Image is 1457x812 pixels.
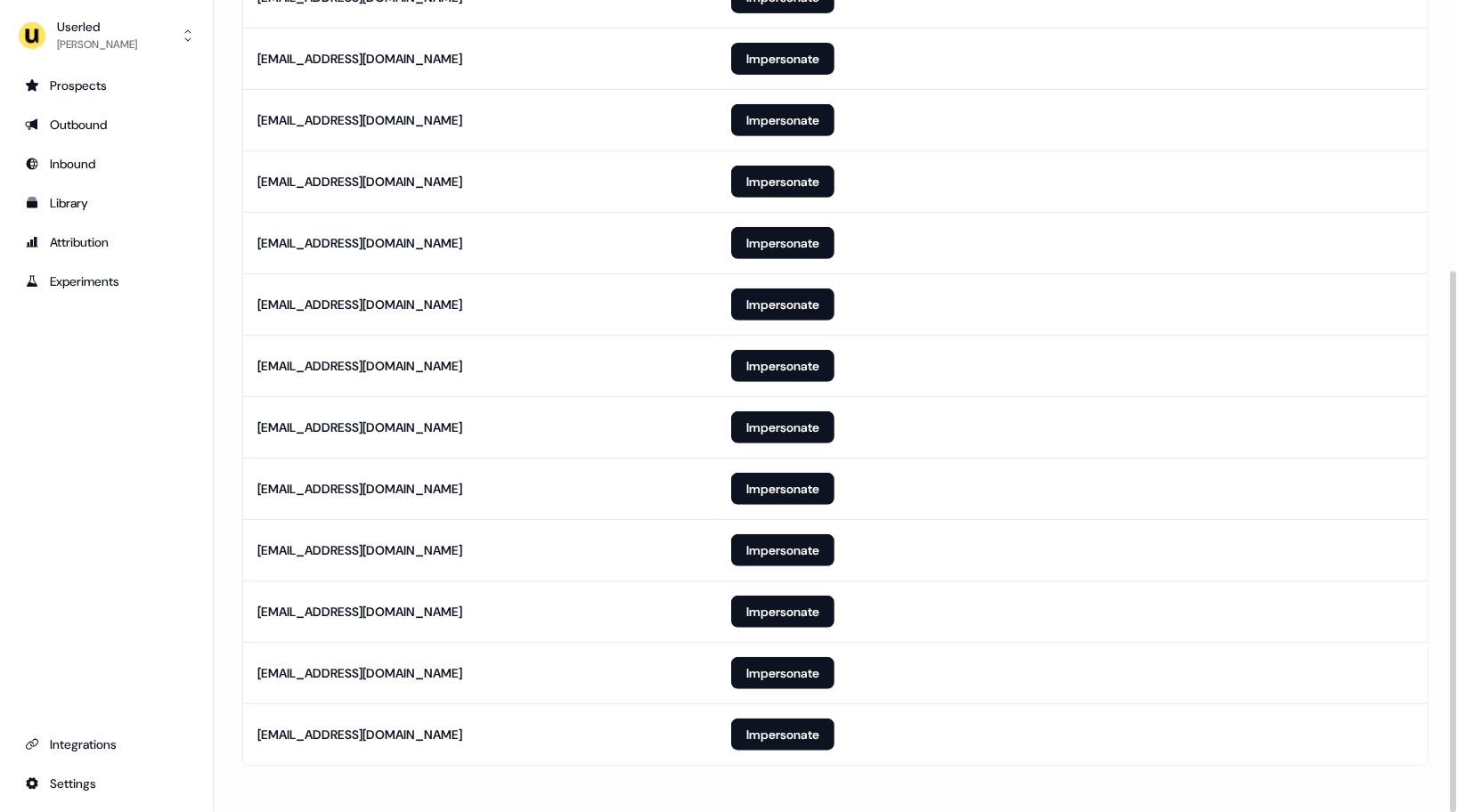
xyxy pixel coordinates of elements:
button: Impersonate [731,350,834,382]
div: [EMAIL_ADDRESS][DOMAIN_NAME] [257,357,462,375]
div: Integrations [25,735,188,753]
button: Impersonate [731,411,834,443]
a: Go to attribution [14,228,199,256]
button: Impersonate [731,719,834,751]
button: Impersonate [731,43,834,75]
a: Go to templates [14,189,199,217]
a: Go to integrations [14,769,199,798]
div: [EMAIL_ADDRESS][DOMAIN_NAME] [257,603,462,621]
div: [EMAIL_ADDRESS][DOMAIN_NAME] [257,111,462,129]
button: Impersonate [731,104,834,136]
button: Impersonate [731,166,834,198]
div: [EMAIL_ADDRESS][DOMAIN_NAME] [257,296,462,313]
button: Impersonate [731,534,834,566]
div: Library [25,194,188,212]
button: Impersonate [731,227,834,259]
div: [EMAIL_ADDRESS][DOMAIN_NAME] [257,50,462,68]
div: [EMAIL_ADDRESS][DOMAIN_NAME] [257,418,462,436]
a: Go to outbound experience [14,110,199,139]
div: [EMAIL_ADDRESS][DOMAIN_NAME] [257,173,462,191]
div: [EMAIL_ADDRESS][DOMAIN_NAME] [257,541,462,559]
div: Userled [57,18,137,36]
div: Prospects [25,77,188,94]
div: [EMAIL_ADDRESS][DOMAIN_NAME] [257,664,462,682]
div: [EMAIL_ADDRESS][DOMAIN_NAME] [257,234,462,252]
a: Go to Inbound [14,150,199,178]
div: Experiments [25,272,188,290]
a: Go to experiments [14,267,199,296]
div: Settings [25,775,188,792]
div: Inbound [25,155,188,173]
div: [PERSON_NAME] [57,36,137,53]
div: [EMAIL_ADDRESS][DOMAIN_NAME] [257,480,462,498]
button: Impersonate [731,657,834,689]
button: Impersonate [731,473,834,505]
div: [EMAIL_ADDRESS][DOMAIN_NAME] [257,726,462,743]
button: Userled[PERSON_NAME] [14,14,199,57]
a: Go to prospects [14,71,199,100]
button: Impersonate [731,288,834,321]
button: Impersonate [731,596,834,628]
div: Outbound [25,116,188,134]
a: Go to integrations [14,730,199,759]
div: Attribution [25,233,188,251]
